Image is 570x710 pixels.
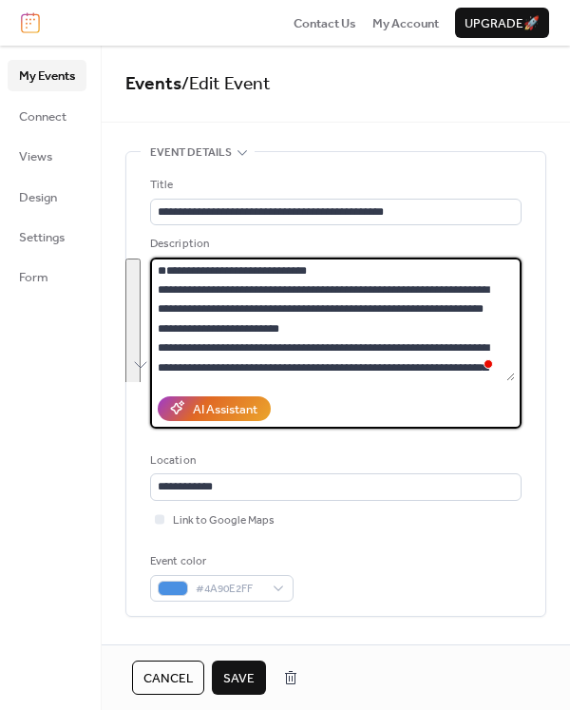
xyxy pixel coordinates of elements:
[8,101,86,131] a: Connect
[19,107,66,126] span: Connect
[8,60,86,90] a: My Events
[196,580,263,599] span: #4A90E2FF
[8,261,86,292] a: Form
[372,14,439,33] span: My Account
[143,669,193,688] span: Cancel
[150,144,232,163] span: Event details
[8,141,86,171] a: Views
[19,228,65,247] span: Settings
[19,188,57,207] span: Design
[19,67,75,86] span: My Events
[150,176,518,195] div: Title
[465,14,540,33] span: Upgrade 🚀
[150,451,518,470] div: Location
[8,182,86,212] a: Design
[19,268,48,287] span: Form
[294,13,356,32] a: Contact Us
[19,147,52,166] span: Views
[212,661,266,695] button: Save
[455,8,549,38] button: Upgrade🚀
[150,258,515,381] textarea: To enrich screen reader interactions, please activate Accessibility in Grammarly extension settings
[173,511,275,530] span: Link to Google Maps
[21,12,40,33] img: logo
[223,669,255,688] span: Save
[150,235,518,254] div: Description
[150,552,290,571] div: Event color
[132,661,204,695] button: Cancel
[125,67,181,102] a: Events
[372,13,439,32] a: My Account
[193,400,257,419] div: AI Assistant
[158,396,271,421] button: AI Assistant
[181,67,271,102] span: / Edit Event
[150,640,231,659] span: Date and time
[8,221,86,252] a: Settings
[294,14,356,33] span: Contact Us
